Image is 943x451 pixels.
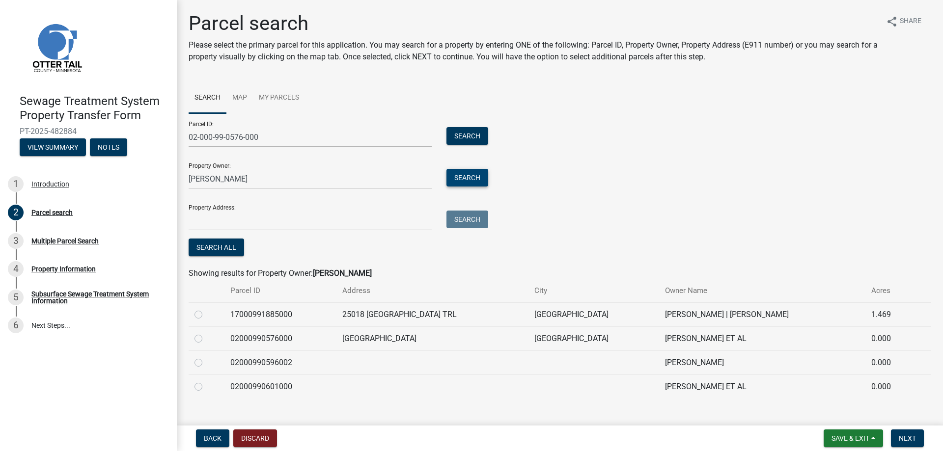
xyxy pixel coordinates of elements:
[528,279,659,302] th: City
[224,302,336,326] td: 17000991885000
[20,127,157,136] span: PT-2025-482884
[31,265,96,272] div: Property Information
[659,326,865,350] td: [PERSON_NAME] ET AL
[20,138,86,156] button: View Summary
[224,350,336,374] td: 02000990596002
[659,350,865,374] td: [PERSON_NAME]
[528,326,659,350] td: [GEOGRAPHIC_DATA]
[446,211,488,228] button: Search
[659,279,865,302] th: Owner Name
[204,434,222,442] span: Back
[899,434,916,442] span: Next
[233,429,277,447] button: Discard
[189,12,878,35] h1: Parcel search
[8,233,24,249] div: 3
[90,138,127,156] button: Notes
[336,302,528,326] td: 25018 [GEOGRAPHIC_DATA] TRL
[336,326,528,350] td: [GEOGRAPHIC_DATA]
[878,12,929,31] button: shareShare
[226,82,253,114] a: Map
[20,10,93,84] img: Otter Tail County, Minnesota
[224,326,336,350] td: 02000990576000
[336,279,528,302] th: Address
[20,94,169,123] h4: Sewage Treatment System Property Transfer Form
[31,181,69,187] div: Introduction
[31,238,99,244] div: Multiple Parcel Search
[20,144,86,152] wm-modal-confirm: Summary
[224,279,336,302] th: Parcel ID
[8,176,24,192] div: 1
[865,350,913,374] td: 0.000
[8,318,24,333] div: 6
[253,82,305,114] a: My Parcels
[865,374,913,398] td: 0.000
[8,205,24,220] div: 2
[189,39,878,63] p: Please select the primary parcel for this application. You may search for a property by entering ...
[31,209,73,216] div: Parcel search
[8,261,24,277] div: 4
[865,279,913,302] th: Acres
[8,290,24,305] div: 5
[31,291,161,304] div: Subsurface Sewage Treatment System Information
[900,16,921,27] span: Share
[224,374,336,398] td: 02000990601000
[189,82,226,114] a: Search
[90,144,127,152] wm-modal-confirm: Notes
[886,16,898,27] i: share
[313,268,372,278] strong: [PERSON_NAME]
[865,302,913,326] td: 1.469
[659,374,865,398] td: [PERSON_NAME] ET AL
[891,429,924,447] button: Next
[189,267,931,279] div: Showing results for Property Owner:
[446,127,488,145] button: Search
[196,429,229,447] button: Back
[528,302,659,326] td: [GEOGRAPHIC_DATA]
[824,429,883,447] button: Save & Exit
[189,239,244,256] button: Search All
[832,434,869,442] span: Save & Exit
[446,169,488,186] button: Search
[865,326,913,350] td: 0.000
[659,302,865,326] td: [PERSON_NAME] | [PERSON_NAME]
